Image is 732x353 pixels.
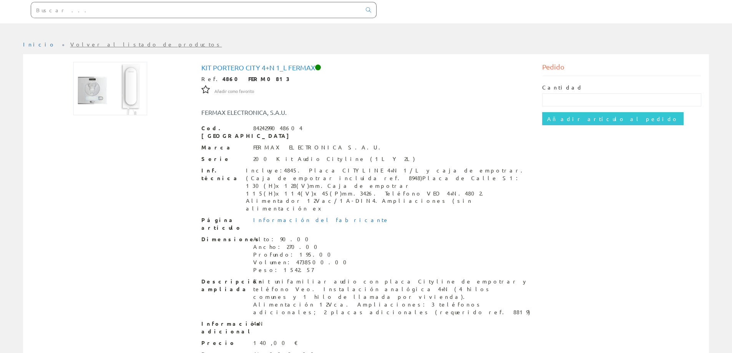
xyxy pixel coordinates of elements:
div: Ancho: 270.00 [253,243,351,251]
span: Descripción ampliada [201,278,247,293]
a: Inicio [23,41,56,48]
strong: 4860 FERM0813 [222,75,290,82]
div: Alto: 90.00 [253,235,351,243]
div: FERMAX ELECTRONICA S.A.U. [253,144,385,151]
span: Información adicional [201,320,247,335]
img: Foto artículo Kit Portero City 4+n 1_l Fermax (192x138.624) [73,62,147,115]
div: 200 Kit Audio Cityline (1L Y 2L) [253,155,415,163]
div: Incluye:4845. Placa CITYLINE 4+N 1/L y caja de empotrar.(Caja de empotrar incluida ref. 8948)Plac... [246,167,531,213]
div: 4+N [253,320,265,328]
div: Profundo: 195.00 [253,251,351,259]
label: Cantidad [542,84,583,91]
h1: Kit Portero City 4+n 1_l Fermax [201,64,531,71]
input: Buscar ... [31,2,361,18]
div: 140,00 € [253,339,298,347]
div: Peso: 1542.57 [253,266,351,274]
div: Kit unifamiliar audio con placa Cityline de empotrar y teléfono Veo. Instalación analógica 4+N (4... [253,278,531,316]
input: Añadir artículo al pedido [542,112,684,125]
span: Marca [201,144,247,151]
span: Cod. [GEOGRAPHIC_DATA] [201,124,247,140]
span: Añadir como favorito [214,88,254,94]
div: Pedido [542,62,701,76]
div: Ref. [201,75,531,83]
span: Inf. técnica [201,167,240,182]
span: Precio [201,339,247,347]
span: Página artículo [201,216,247,232]
a: Volver al listado de productos [70,41,222,48]
a: Añadir como favorito [214,87,254,94]
span: Dimensiones [201,235,247,243]
span: Serie [201,155,247,163]
div: 8424299048604 [253,124,302,132]
div: Volumen: 4738500.00 [253,259,351,266]
a: Información del fabricante [253,216,389,223]
div: FERMAX ELECTRONICA, S.A.U. [196,108,395,117]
